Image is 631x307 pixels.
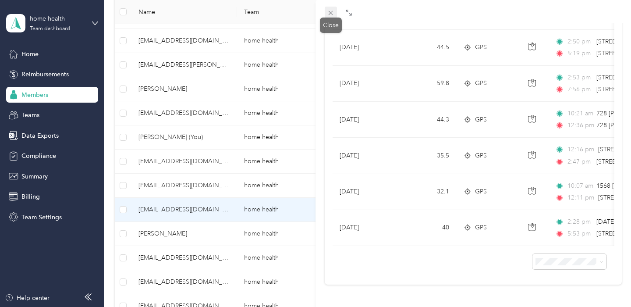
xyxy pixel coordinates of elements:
[398,66,456,102] td: 59.8
[398,174,456,210] td: 32.1
[582,258,631,307] iframe: Everlance-gr Chat Button Frame
[398,138,456,174] td: 35.5
[320,18,342,33] div: Close
[567,37,592,46] span: 2:50 pm
[475,115,487,125] span: GPS
[398,210,456,246] td: 40
[567,181,592,191] span: 10:07 am
[475,187,487,196] span: GPS
[333,102,398,138] td: [DATE]
[398,102,456,138] td: 44.3
[333,138,398,174] td: [DATE]
[567,193,594,203] span: 12:11 pm
[333,174,398,210] td: [DATE]
[567,229,592,239] span: 5:53 pm
[567,73,592,82] span: 2:53 pm
[567,109,592,118] span: 10:21 am
[567,49,592,58] span: 5:19 pm
[567,217,592,227] span: 2:28 pm
[567,85,592,94] span: 7:56 pm
[567,121,592,130] span: 12:36 pm
[475,151,487,161] span: GPS
[398,30,456,66] td: 44.5
[567,157,592,167] span: 2:47 pm
[333,210,398,246] td: [DATE]
[333,30,398,66] td: [DATE]
[475,223,487,232] span: GPS
[475,43,487,52] span: GPS
[333,66,398,102] td: [DATE]
[475,79,487,88] span: GPS
[567,145,594,154] span: 12:16 pm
